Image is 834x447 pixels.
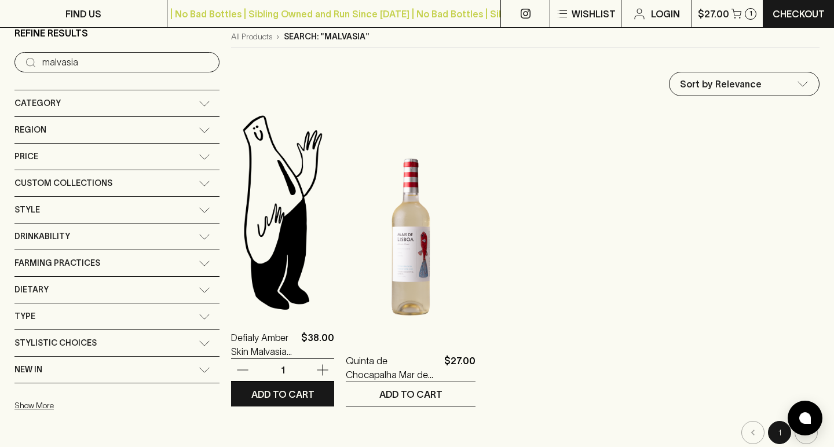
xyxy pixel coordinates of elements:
[65,7,101,21] p: FIND US
[14,123,46,137] span: Region
[14,149,38,164] span: Price
[346,134,475,336] img: Quinta de Chocapalha Mar de Lisboa Arinto Verdelho 2023
[698,7,729,21] p: $27.00
[14,26,88,40] p: Refine Results
[14,170,220,196] div: Custom Collections
[773,7,825,21] p: Checkout
[14,197,220,223] div: Style
[301,331,334,358] p: $38.00
[14,203,40,217] span: Style
[572,7,616,21] p: Wishlist
[14,256,100,270] span: Farming Practices
[749,10,752,17] p: 1
[768,421,791,444] button: page 1
[14,90,220,116] div: Category
[14,357,220,383] div: New In
[14,362,42,377] span: New In
[231,421,820,444] nav: pagination navigation
[42,53,210,72] input: Try “Pinot noir”
[14,96,61,111] span: Category
[14,330,220,356] div: Stylistic Choices
[251,387,314,401] p: ADD TO CART
[284,31,370,43] p: Search: "malvasia"
[14,309,35,324] span: Type
[14,277,220,303] div: Dietary
[14,117,220,143] div: Region
[346,354,440,382] a: Quinta de Chocapalha Mar de [GEOGRAPHIC_DATA] Arinto Verdelho 2023
[14,176,112,190] span: Custom Collections
[231,382,334,406] button: ADD TO CART
[14,283,49,297] span: Dietary
[14,336,97,350] span: Stylistic Choices
[231,111,334,313] img: Blackhearts & Sparrows Man
[346,382,475,406] button: ADD TO CART
[14,303,220,329] div: Type
[14,394,166,417] button: Show More
[231,31,272,43] a: All Products
[799,412,811,424] img: bubble-icon
[670,72,819,96] div: Sort by Relevance
[680,77,762,91] p: Sort by Relevance
[651,7,680,21] p: Login
[379,387,442,401] p: ADD TO CART
[14,144,220,170] div: Price
[269,364,297,376] p: 1
[14,250,220,276] div: Farming Practices
[14,223,220,250] div: Drinkability
[14,229,70,244] span: Drinkability
[277,31,279,43] p: ›
[231,331,297,358] a: Defialy Amber Skin Malvasia Falaghina Moscato 2024
[444,354,475,382] p: $27.00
